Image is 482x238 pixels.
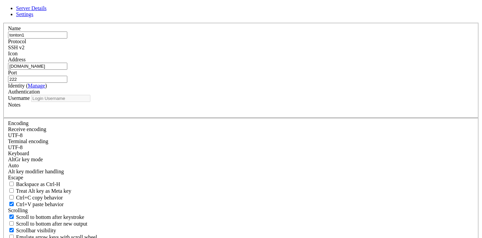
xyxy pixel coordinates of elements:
[8,163,474,169] div: Auto
[8,102,20,108] label: Notes
[8,175,23,180] span: Escape
[26,83,47,88] span: ( )
[8,144,474,151] div: UTF-8
[8,195,63,200] label: Ctrl-C copies if true, send ^C to host if false. Ctrl-Shift-C sends ^C to host if true, copies if...
[16,181,60,187] span: Backspace as Ctrl-H
[16,11,33,17] a: Settings
[8,63,67,70] input: Host Name or IP
[3,7,394,12] x-row: FATAL ERROR: No supported authentication methods available (server sent: publickey)
[16,5,47,11] a: Server Details
[8,57,25,62] label: Address
[8,89,40,95] label: Authentication
[9,188,14,193] input: Treat Alt key as Meta key
[16,228,56,233] span: Scrollbar visibility
[3,12,5,17] div: (0, 2)
[8,228,56,233] label: The vertical scrollbar mode.
[8,175,474,181] div: Escape
[9,215,14,219] input: Scroll to bottom after keystroke
[16,195,63,200] span: Ctrl+C copy behavior
[8,45,474,51] div: SSH v2
[16,214,84,220] span: Scroll to bottom after keystroke
[8,144,23,150] span: UTF-8
[9,228,14,232] input: Scrollbar visibility
[8,120,28,126] label: Encoding
[31,95,90,102] input: Login Username
[8,151,29,156] label: Keyboard
[8,214,84,220] label: Whether to scroll to the bottom on any keystroke.
[9,182,14,186] input: Backspace as Ctrl-H
[16,201,64,207] span: Ctrl+V paste behavior
[8,39,26,44] label: Protocol
[8,70,17,75] label: Port
[8,207,28,213] label: Scrolling
[8,83,47,88] label: Identity
[8,132,474,138] div: UTF-8
[16,188,71,194] span: Treat Alt key as Meta key
[8,169,64,174] label: Controls how the Alt key is handled. Escape: Send an ESC prefix. 8-Bit: Add 128 to the typed char...
[8,32,67,39] input: Server Name
[8,25,21,31] label: Name
[8,45,24,50] span: SSH v2
[8,132,23,138] span: UTF-8
[9,195,14,199] input: Ctrl+C copy behavior
[8,126,46,132] label: Set the expected encoding for data received from the host. If the encodings do not match, visual ...
[8,163,19,168] span: Auto
[8,221,87,227] label: Scroll to bottom after new output.
[3,3,394,7] x-row: Server refused our key
[9,221,14,226] input: Scroll to bottom after new output
[8,201,64,207] label: Ctrl+V pastes if true, sends ^V to host if false. Ctrl+Shift+V sends ^V to host if true, pastes i...
[8,188,71,194] label: Whether the Alt key acts as a Meta key or as a distinct Alt key.
[9,202,14,206] input: Ctrl+V paste behavior
[8,76,67,83] input: Port Number
[8,157,43,162] label: Set the expected encoding for data received from the host. If the encodings do not match, visual ...
[28,83,45,88] a: Manage
[8,181,60,187] label: If true, the backspace should send BS ('\x08', aka ^H). Otherwise the backspace key should send '...
[8,95,30,101] label: Username
[16,221,87,227] span: Scroll to bottom after new output
[8,51,17,56] label: Icon
[8,138,48,144] label: The default terminal encoding. ISO-2022 enables character map translations (like graphics maps). ...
